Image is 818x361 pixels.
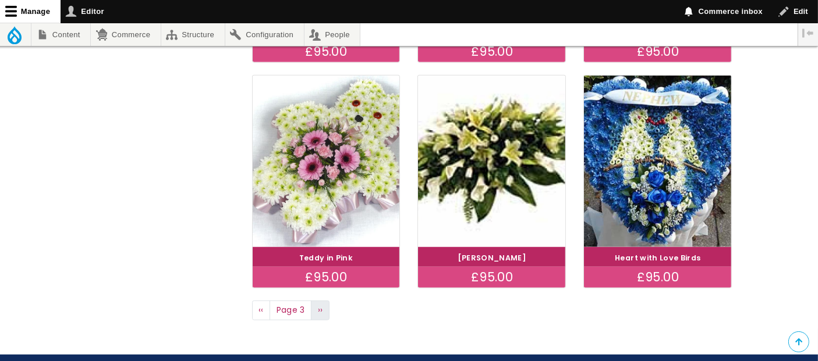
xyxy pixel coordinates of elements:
img: Lily Spray [418,76,565,247]
div: £95.00 [253,267,400,288]
button: Vertical orientation [798,23,818,43]
div: £95.00 [584,267,731,288]
a: Content [31,23,90,46]
img: Teddy in Pink [253,76,400,247]
div: £95.00 [418,267,565,288]
div: £95.00 [584,41,731,62]
span: Page 3 [270,301,311,320]
div: £95.00 [418,41,565,62]
nav: Page navigation [252,301,732,320]
a: Configuration [225,23,304,46]
img: Heart with Love Birds [584,76,731,247]
a: Commerce [91,23,160,46]
a: Teddy in Pink [299,253,353,263]
a: People [304,23,360,46]
a: Structure [161,23,225,46]
div: £95.00 [253,41,400,62]
span: ›› [318,304,323,316]
a: [PERSON_NAME] [458,253,527,263]
span: ‹‹ [258,304,264,316]
a: Heart with Love Birds [615,253,700,263]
